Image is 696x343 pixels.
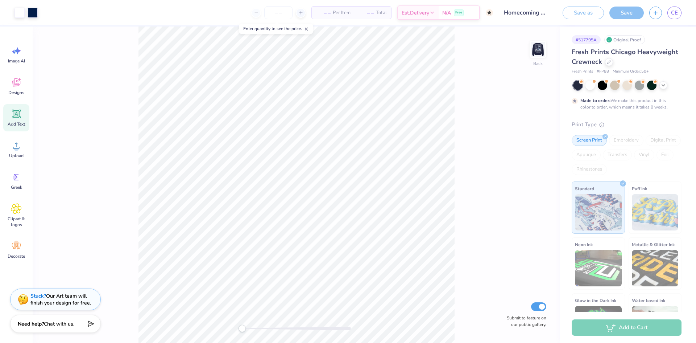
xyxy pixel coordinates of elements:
span: – – [359,9,374,17]
a: CE [667,7,681,19]
span: Glow in the Dark Ink [575,297,616,304]
span: Est. Delivery [402,9,429,17]
span: Puff Ink [632,185,647,192]
img: Puff Ink [632,194,679,230]
img: Neon Ink [575,250,622,286]
strong: Need help? [18,320,44,327]
span: Metallic & Glitter Ink [632,241,675,248]
span: Fresh Prints [572,69,593,75]
div: Applique [572,150,601,160]
span: Total [376,9,387,17]
div: Enter quantity to see the price. [239,24,313,34]
div: Back [533,60,543,67]
span: Per Item [333,9,351,17]
label: Submit to feature on our public gallery. [503,315,546,328]
div: Digital Print [646,135,681,146]
input: – – [264,6,293,19]
span: Fresh Prints Chicago Heavyweight Crewneck [572,48,678,66]
img: Glow in the Dark Ink [575,306,622,342]
span: Standard [575,185,594,192]
div: Embroidery [609,135,643,146]
span: Designs [8,90,24,95]
span: # FP88 [597,69,609,75]
div: # 517795A [572,35,601,44]
div: Original Proof [604,35,645,44]
img: Standard [575,194,622,230]
img: Metallic & Glitter Ink [632,250,679,286]
span: Clipart & logos [4,216,28,228]
span: Neon Ink [575,241,593,248]
div: Foil [656,150,674,160]
img: Water based Ink [632,306,679,342]
div: Rhinestones [572,164,607,175]
span: Chat with us. [44,320,74,327]
div: Transfers [603,150,632,160]
span: Water based Ink [632,297,665,304]
span: Minimum Order: 50 + [613,69,649,75]
span: Upload [9,153,24,159]
input: Untitled Design [498,5,552,20]
strong: Made to order: [580,98,610,103]
strong: Stuck? [30,293,46,299]
div: Vinyl [634,150,654,160]
span: – – [316,9,331,17]
span: N/A [442,9,451,17]
img: Back [531,42,545,57]
div: Screen Print [572,135,607,146]
span: Greek [11,184,22,190]
div: Accessibility label [239,325,246,332]
span: Add Text [8,121,25,127]
span: CE [671,9,678,17]
div: Our Art team will finish your design for free. [30,293,91,306]
div: We make this product in this color to order, which means it takes 8 weeks. [580,97,670,110]
span: Decorate [8,253,25,259]
span: Free [455,10,462,15]
span: Image AI [8,58,25,64]
div: Print Type [572,121,681,129]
